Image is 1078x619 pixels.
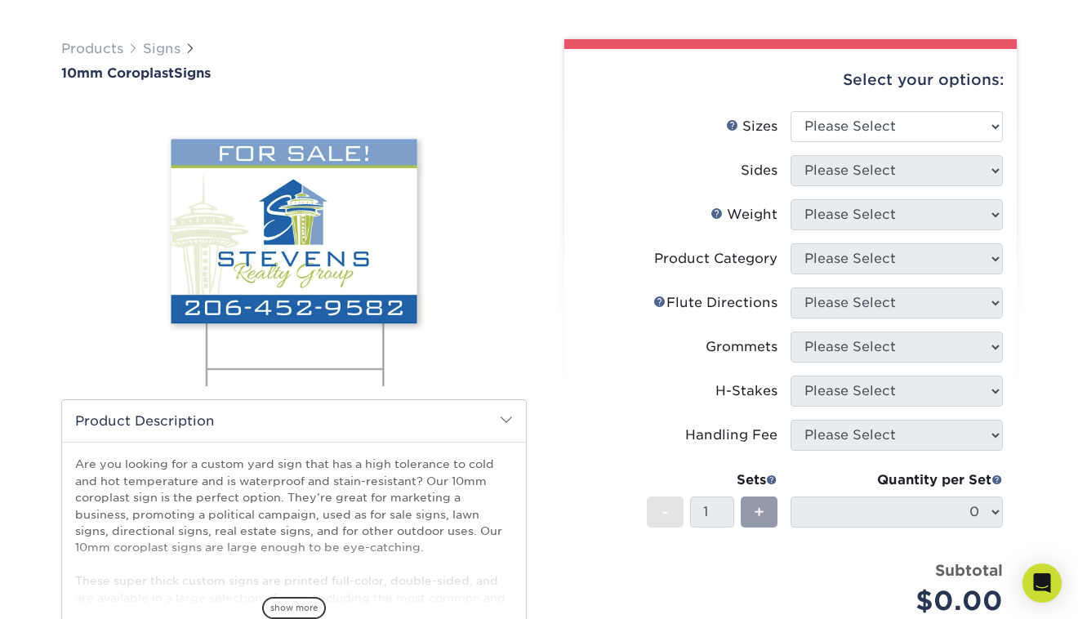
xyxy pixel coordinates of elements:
[715,381,777,401] div: H-Stakes
[791,470,1003,490] div: Quantity per Set
[61,65,527,81] a: 10mm CoroplastSigns
[661,500,669,524] span: -
[653,293,777,313] div: Flute Directions
[61,88,527,399] img: 10mm Coroplast 01
[754,500,764,524] span: +
[262,597,326,619] span: show more
[685,425,777,445] div: Handling Fee
[4,569,139,613] iframe: Google Customer Reviews
[710,205,777,225] div: Weight
[62,400,526,442] h2: Product Description
[61,65,174,81] span: 10mm Coroplast
[741,161,777,180] div: Sides
[61,41,123,56] a: Products
[654,249,777,269] div: Product Category
[1022,563,1062,603] div: Open Intercom Messenger
[935,561,1003,579] strong: Subtotal
[706,337,777,357] div: Grommets
[61,65,527,81] h1: Signs
[647,470,777,490] div: Sets
[577,49,1004,111] div: Select your options:
[143,41,180,56] a: Signs
[726,117,777,136] div: Sizes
